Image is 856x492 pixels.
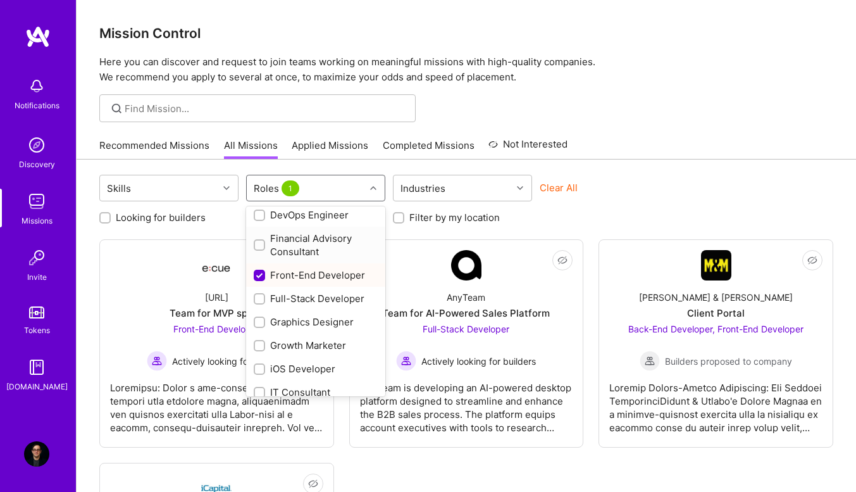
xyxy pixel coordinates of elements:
[282,180,299,196] span: 1
[488,137,568,160] a: Not Interested
[25,25,51,48] img: logo
[24,324,50,337] div: Tokens
[383,139,475,160] a: Completed Missions
[701,250,731,281] img: Company Logo
[360,371,573,434] div: AnyTeam is developing an AI-powered desktop platform designed to streamline and enhance the B2B s...
[147,351,167,371] img: Actively looking for builders
[687,306,745,320] div: Client Portal
[99,139,209,160] a: Recommended Missions
[360,250,573,437] a: Company LogoAnyTeamTeam for AI-Powered Sales PlatformFull-Stack Developer Actively looking for bu...
[205,291,228,304] div: [URL]
[254,292,378,305] div: Full-Stack Developer
[6,380,68,393] div: [DOMAIN_NAME]
[24,132,49,158] img: discovery
[640,351,660,371] img: Builders proposed to company
[254,315,378,329] div: Graphics Designer
[223,185,230,191] i: icon Chevron
[254,362,378,375] div: iOS Developer
[609,371,822,434] div: Loremip Dolors-Ametco Adipiscing: Eli Seddoei TemporinciDidunt & Utlabo'e Dolore Magnaa en a mini...
[15,99,59,112] div: Notifications
[370,185,376,191] i: icon Chevron
[254,268,378,282] div: Front-End Developer
[557,255,568,265] i: icon EyeClosed
[254,339,378,352] div: Growth Marketer
[409,211,500,224] label: Filter by my location
[22,214,53,227] div: Missions
[116,211,206,224] label: Looking for builders
[170,306,263,320] div: Team for MVP sprint
[24,73,49,99] img: bell
[99,25,833,41] h3: Mission Control
[224,139,278,160] a: All Missions
[308,479,318,489] i: icon EyeClosed
[423,324,509,334] span: Full-Stack Developer
[99,54,833,85] p: Here you can discover and request to join teams working on meaningful missions with high-quality ...
[201,254,232,277] img: Company Logo
[517,185,523,191] i: icon Chevron
[24,189,49,214] img: teamwork
[540,181,578,194] button: Clear All
[639,291,793,304] div: [PERSON_NAME] & [PERSON_NAME]
[24,441,49,467] img: User Avatar
[609,250,822,437] a: Company Logo[PERSON_NAME] & [PERSON_NAME]Client PortalBack-End Developer, Front-End Developer Bui...
[125,102,406,115] input: Find Mission...
[254,232,378,258] div: Financial Advisory Consultant
[173,324,259,334] span: Front-End Developer
[665,355,792,368] span: Builders proposed to company
[451,250,481,281] img: Company Logo
[254,386,378,399] div: IT Consultant
[29,306,44,319] img: tokens
[19,158,55,171] div: Discovery
[807,255,817,265] i: icon EyeClosed
[24,355,49,380] img: guide book
[24,245,49,270] img: Invite
[397,179,449,198] div: Industries
[292,139,368,160] a: Applied Missions
[396,351,416,371] img: Actively looking for builders
[251,179,305,198] div: Roles
[447,291,485,304] div: AnyTeam
[110,250,323,437] a: Company Logo[URL]Team for MVP sprintFront-End Developer Actively looking for buildersActively loo...
[27,270,47,284] div: Invite
[254,208,378,222] div: DevOps Engineer
[421,355,536,368] span: Actively looking for builders
[21,441,53,467] a: User Avatar
[109,101,124,116] i: icon SearchGrey
[110,371,323,434] div: Loremipsu: Dolor s ame-conse ADI eli SE’d EI-tempori utla etdolore magna, aliquaenimadm ven quisn...
[382,306,550,320] div: Team for AI-Powered Sales Platform
[104,179,134,198] div: Skills
[628,324,803,334] span: Back-End Developer, Front-End Developer
[172,355,287,368] span: Actively looking for builders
